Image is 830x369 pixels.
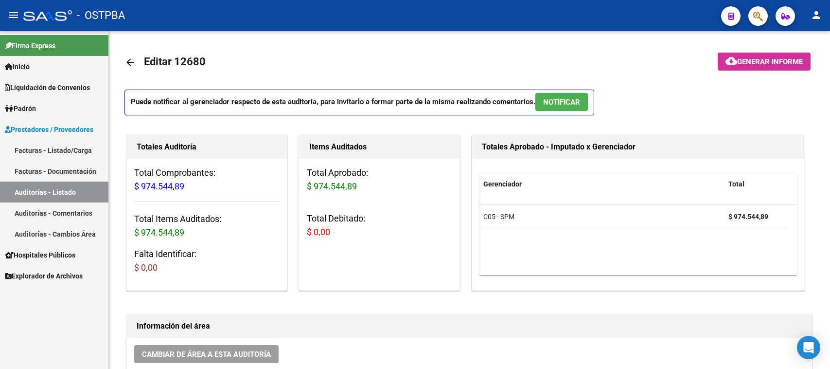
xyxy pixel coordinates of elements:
[5,271,83,281] span: Explorador de Archivos
[483,180,522,188] span: Gerenciador
[134,345,279,363] button: Cambiar de área a esta auditoría
[124,56,136,68] mat-icon: arrow_back
[134,227,184,238] span: $ 974.544,89
[535,93,588,111] button: NOTIFICAR
[718,53,811,71] button: Generar informe
[144,55,206,68] span: Editar 12680
[5,61,30,72] span: Inicio
[134,181,184,191] span: $ 974.544,89
[479,174,724,195] datatable-header-cell: Gerenciador
[142,350,271,359] span: Cambiar de área a esta auditoría
[134,247,280,275] h3: Falta Identificar:
[5,250,75,260] span: Hospitales Públicos
[725,55,737,67] mat-icon: cloud_download
[728,213,768,221] strong: $ 974.544,89
[811,9,822,21] mat-icon: person
[482,139,795,155] h1: Totales Aprobado - Imputado x Gerenciador
[307,212,452,239] h3: Total Debitado:
[134,262,158,273] span: $ 0,00
[5,82,90,93] span: Liquidación de Convenios
[797,336,820,359] div: Open Intercom Messenger
[137,318,802,334] h1: Información del área
[134,166,280,193] h3: Total Comprobantes:
[543,98,580,107] span: NOTIFICAR
[5,103,36,114] span: Padrón
[309,139,450,155] h1: Items Auditados
[124,90,594,115] p: Puede notificar al gerenciador respecto de esta auditoria, para invitarlo a formar parte de la mi...
[483,213,514,221] span: C05 - SPM
[137,139,277,155] h1: Totales Auditoría
[724,174,788,195] datatable-header-cell: Total
[5,40,55,51] span: Firma Express
[77,5,125,26] span: - OSTPBA
[5,124,93,135] span: Prestadores / Proveedores
[737,57,803,66] span: Generar informe
[307,227,330,237] span: $ 0,00
[134,212,280,240] h3: Total Items Auditados:
[307,166,452,193] h3: Total Aprobado:
[8,9,19,21] mat-icon: menu
[307,181,357,191] span: $ 974.544,89
[728,180,744,188] span: Total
